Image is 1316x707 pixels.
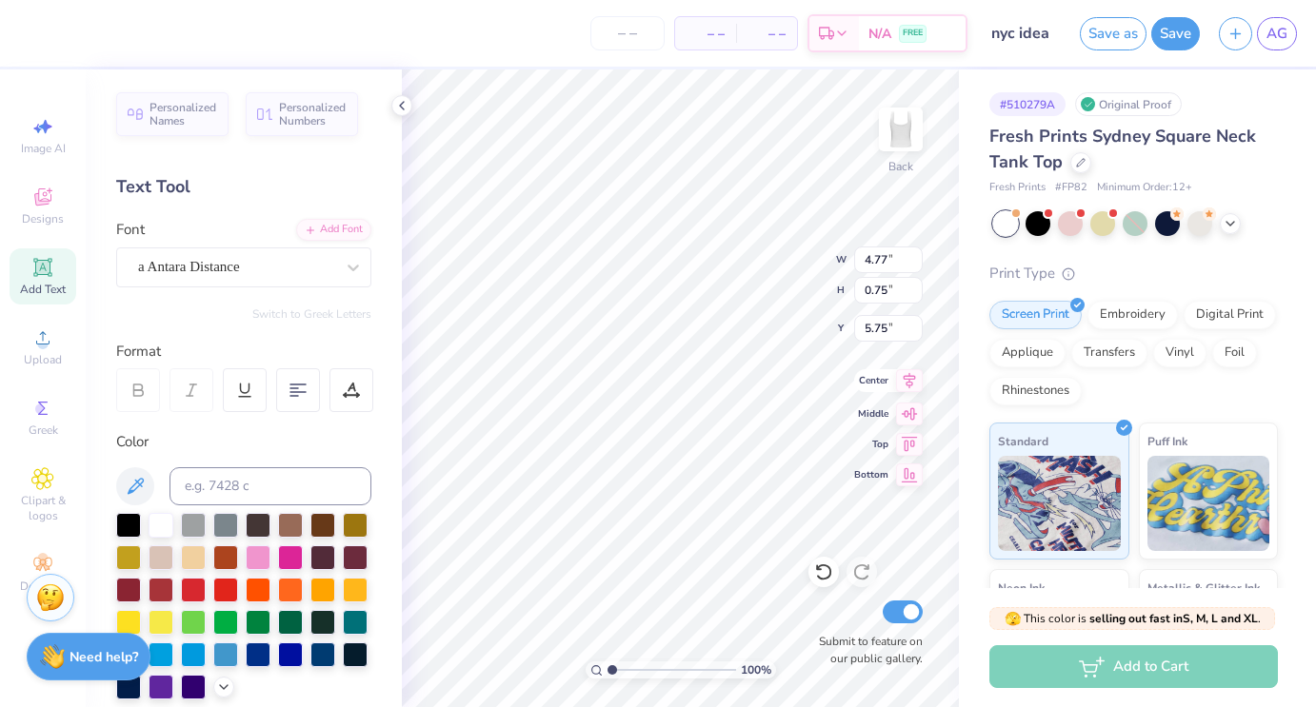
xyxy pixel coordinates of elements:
span: Bottom [854,468,888,481]
div: Rhinestones [989,377,1082,405]
img: Back [882,110,920,148]
span: Fresh Prints Sydney Square Neck Tank Top [989,125,1256,173]
label: Font [116,219,145,241]
a: AG [1257,17,1297,50]
span: 🫣 [1005,610,1021,628]
input: – – [590,16,665,50]
div: Add Font [296,219,371,241]
div: Applique [989,339,1066,367]
div: Text Tool [116,174,371,200]
span: Middle [854,407,888,421]
div: Vinyl [1153,339,1206,367]
div: Print Type [989,263,1278,285]
span: Standard [998,431,1048,451]
span: This color is . [1005,610,1261,627]
span: Top [854,438,888,451]
div: Foil [1212,339,1257,367]
span: Upload [24,352,62,367]
span: Personalized Names [150,101,217,128]
span: Clipart & logos [10,493,76,523]
span: Decorate [20,579,66,594]
div: # 510279A [989,92,1066,116]
span: Puff Ink [1147,431,1187,451]
span: N/A [868,24,891,44]
div: Format [116,341,373,363]
div: Screen Print [989,301,1082,329]
div: Embroidery [1087,301,1178,329]
span: Metallic & Glitter Ink [1147,578,1260,598]
span: Neon Ink [998,578,1045,598]
span: – – [748,24,786,44]
span: FREE [903,27,923,40]
button: Save as [1080,17,1147,50]
strong: selling out fast in S, M, L and XL [1089,611,1258,626]
button: Save [1151,17,1200,50]
span: Fresh Prints [989,180,1046,196]
span: Designs [22,211,64,226]
span: 100 % [741,661,771,678]
div: Digital Print [1184,301,1276,329]
span: Minimum Order: 12 + [1097,180,1192,196]
strong: Need help? [70,648,138,666]
span: Add Text [20,282,66,297]
span: AG [1266,23,1287,45]
input: Untitled Design [977,14,1070,52]
span: Image AI [21,141,66,156]
div: Original Proof [1075,92,1182,116]
span: Greek [29,422,58,438]
div: Color [116,431,371,453]
div: Back [888,158,913,175]
label: Submit to feature on our public gallery. [808,633,923,667]
span: # FP82 [1055,180,1087,196]
span: Personalized Numbers [279,101,347,128]
img: Puff Ink [1147,456,1270,551]
button: Switch to Greek Letters [252,306,371,322]
div: Transfers [1071,339,1147,367]
span: – – [687,24,725,44]
span: Center [854,374,888,387]
input: e.g. 7428 c [169,467,371,505]
img: Standard [998,456,1121,551]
